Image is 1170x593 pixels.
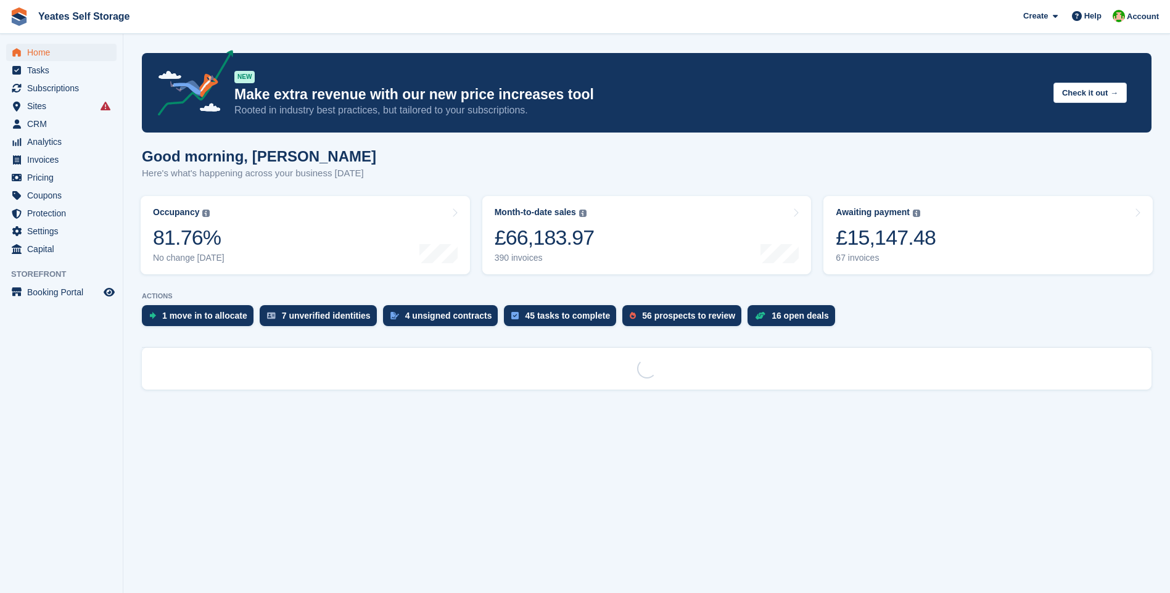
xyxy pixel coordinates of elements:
[495,225,595,250] div: £66,183.97
[913,210,920,217] img: icon-info-grey-7440780725fd019a000dd9b08b2336e03edf1995a4989e88bcd33f0948082b44.svg
[27,80,101,97] span: Subscriptions
[147,50,234,120] img: price-adjustments-announcement-icon-8257ccfd72463d97f412b2fc003d46551f7dbcb40ab6d574587a9cd5c0d94...
[836,225,936,250] div: £15,147.48
[504,305,622,332] a: 45 tasks to complete
[6,187,117,204] a: menu
[141,196,470,274] a: Occupancy 81.76% No change [DATE]
[33,6,135,27] a: Yeates Self Storage
[6,223,117,240] a: menu
[27,169,101,186] span: Pricing
[383,305,505,332] a: 4 unsigned contracts
[27,97,101,115] span: Sites
[142,305,260,332] a: 1 move in to allocate
[153,225,225,250] div: 81.76%
[511,312,519,319] img: task-75834270c22a3079a89374b754ae025e5fb1db73e45f91037f5363f120a921f8.svg
[6,97,117,115] a: menu
[6,133,117,150] a: menu
[27,187,101,204] span: Coupons
[390,312,399,319] img: contract_signature_icon-13c848040528278c33f63329250d36e43548de30e8caae1d1a13099fd9432cc5.svg
[27,205,101,222] span: Protection
[1053,83,1127,103] button: Check it out →
[162,311,247,321] div: 1 move in to allocate
[6,169,117,186] a: menu
[6,80,117,97] a: menu
[1084,10,1102,22] span: Help
[823,196,1153,274] a: Awaiting payment £15,147.48 67 invoices
[27,284,101,301] span: Booking Portal
[642,311,735,321] div: 56 prospects to review
[153,253,225,263] div: No change [DATE]
[482,196,812,274] a: Month-to-date sales £66,183.97 390 invoices
[234,86,1044,104] p: Make extra revenue with our new price increases tool
[836,207,910,218] div: Awaiting payment
[1113,10,1125,22] img: Angela Field
[6,151,117,168] a: menu
[6,205,117,222] a: menu
[630,312,636,319] img: prospect-51fa495bee0391a8d652442698ab0144808aea92771e9ea1ae160a38d050c398.svg
[282,311,371,321] div: 7 unverified identities
[772,311,829,321] div: 16 open deals
[101,101,110,111] i: Smart entry sync failures have occurred
[1023,10,1048,22] span: Create
[153,207,199,218] div: Occupancy
[142,292,1151,300] p: ACTIONS
[260,305,383,332] a: 7 unverified identities
[495,207,576,218] div: Month-to-date sales
[1127,10,1159,23] span: Account
[6,240,117,258] a: menu
[267,312,276,319] img: verify_identity-adf6edd0f0f0b5bbfe63781bf79b02c33cf7c696d77639b501bdc392416b5a36.svg
[27,223,101,240] span: Settings
[6,44,117,61] a: menu
[202,210,210,217] img: icon-info-grey-7440780725fd019a000dd9b08b2336e03edf1995a4989e88bcd33f0948082b44.svg
[27,240,101,258] span: Capital
[748,305,841,332] a: 16 open deals
[622,305,748,332] a: 56 prospects to review
[836,253,936,263] div: 67 invoices
[142,148,376,165] h1: Good morning, [PERSON_NAME]
[11,268,123,280] span: Storefront
[405,311,492,321] div: 4 unsigned contracts
[6,115,117,133] a: menu
[6,284,117,301] a: menu
[755,311,765,320] img: deal-1b604bf984904fb50ccaf53a9ad4b4a5d6e5aea283cecdc64d6e3604feb123c2.svg
[234,71,255,83] div: NEW
[525,311,610,321] div: 45 tasks to complete
[27,151,101,168] span: Invoices
[27,133,101,150] span: Analytics
[10,7,28,26] img: stora-icon-8386f47178a22dfd0bd8f6a31ec36ba5ce8667c1dd55bd0f319d3a0aa187defe.svg
[495,253,595,263] div: 390 invoices
[27,115,101,133] span: CRM
[102,285,117,300] a: Preview store
[27,62,101,79] span: Tasks
[149,312,156,319] img: move_ins_to_allocate_icon-fdf77a2bb77ea45bf5b3d319d69a93e2d87916cf1d5bf7949dd705db3b84f3ca.svg
[27,44,101,61] span: Home
[6,62,117,79] a: menu
[142,166,376,181] p: Here's what's happening across your business [DATE]
[234,104,1044,117] p: Rooted in industry best practices, but tailored to your subscriptions.
[579,210,587,217] img: icon-info-grey-7440780725fd019a000dd9b08b2336e03edf1995a4989e88bcd33f0948082b44.svg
